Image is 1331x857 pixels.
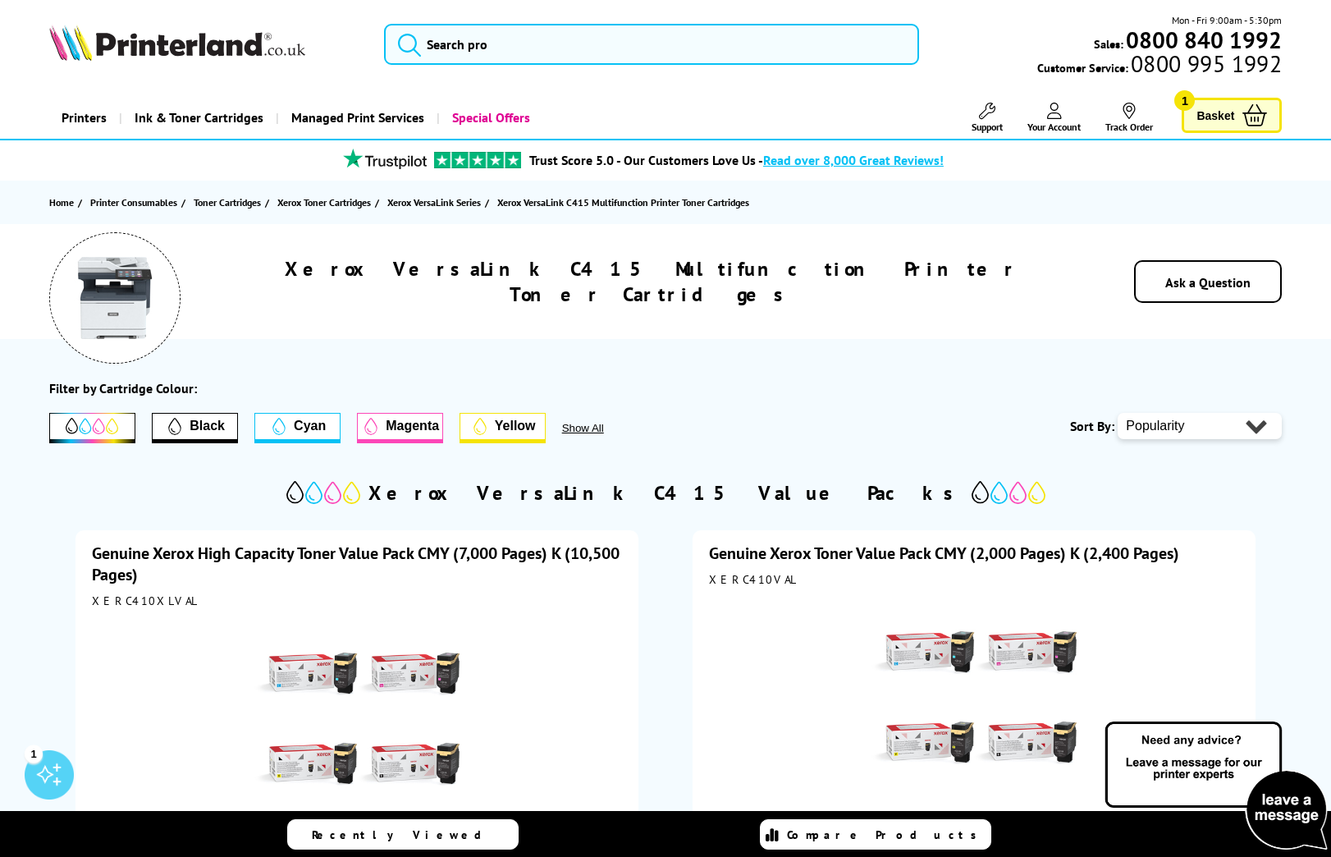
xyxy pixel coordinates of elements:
span: Mon - Fri 9:00am - 5:30pm [1172,12,1282,28]
a: Genuine Xerox Toner Value Pack CMY (2,000 Pages) K (2,400 Pages) [709,543,1179,564]
img: Xerox High Capacity Toner Value Pack CMY (7,000 Pages) K (10,500 Pages) [254,616,460,822]
span: Xerox VersaLink C415 Multifunction Printer Toner Cartridges [497,196,749,209]
div: 1 [25,745,43,763]
a: 0800 840 1992 [1123,32,1282,48]
a: Printers [49,97,119,139]
span: Sort By: [1070,418,1114,434]
button: Cyan [254,413,341,443]
span: Your Account [1027,121,1081,133]
a: Home [49,194,78,211]
span: 0800 995 1992 [1128,56,1282,71]
img: Open Live Chat window [1101,719,1331,854]
a: Managed Print Services [276,97,437,139]
span: Xerox Toner Cartridges [277,194,371,211]
a: Track Order [1105,103,1153,133]
a: Xerox Toner Cartridges [277,194,375,211]
span: Magenta [386,419,439,433]
span: Support [972,121,1003,133]
a: Support [972,103,1003,133]
h1: Xerox VersaLink C415 Multifunction Printer Toner Cartridges [231,256,1073,307]
span: Read over 8,000 Great Reviews! [763,152,944,168]
a: Basket 1 [1182,98,1282,133]
span: Ink & Toner Cartridges [135,97,263,139]
button: Show All [562,422,648,434]
a: Genuine Xerox High Capacity Toner Value Pack CMY (7,000 Pages) K (10,500 Pages) [92,543,620,585]
a: Xerox VersaLink Series [387,194,485,211]
span: Xerox VersaLink Series [387,194,481,211]
span: Customer Service: [1037,56,1282,76]
a: Ink & Toner Cartridges [119,97,276,139]
a: Ask a Question [1165,274,1251,291]
span: 1 [1174,90,1195,111]
div: XERC410VAL [709,572,1239,587]
a: Trust Score 5.0 - Our Customers Love Us -Read over 8,000 Great Reviews! [529,152,944,168]
a: Recently Viewed [287,819,519,850]
span: Black [190,419,225,433]
a: Toner Cartridges [194,194,265,211]
button: Yellow [460,413,546,443]
span: Sales: [1094,36,1123,52]
img: trustpilot rating [434,152,521,168]
span: Printer Consumables [90,194,177,211]
span: Toner Cartridges [194,194,261,211]
button: Filter by Black [152,413,238,443]
img: Xerox VersaLink C415 Multifunction Printer Toner Cartridges [74,257,156,339]
span: Recently Viewed [312,827,498,842]
h2: Xerox VersaLink C415 Value Packs [368,480,963,506]
a: Compare Products [760,819,991,850]
img: trustpilot rating [336,149,434,169]
a: Your Account [1027,103,1081,133]
a: Special Offers [437,97,542,139]
img: Xerox Toner Value Pack CMY (2,000 Pages) K (2,400 Pages) [871,595,1077,800]
a: Printerland Logo [49,25,364,64]
div: XERC410XLVAL [92,593,622,608]
span: Compare Products [787,827,986,842]
span: Cyan [294,419,326,433]
img: Printerland Logo [49,25,305,61]
button: Magenta [357,413,443,443]
input: Search pro [384,24,920,65]
b: 0800 840 1992 [1126,25,1282,55]
span: Basket [1196,104,1234,126]
div: Filter by Cartridge Colour: [49,380,197,396]
span: Yellow [495,419,536,433]
a: Printer Consumables [90,194,181,211]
